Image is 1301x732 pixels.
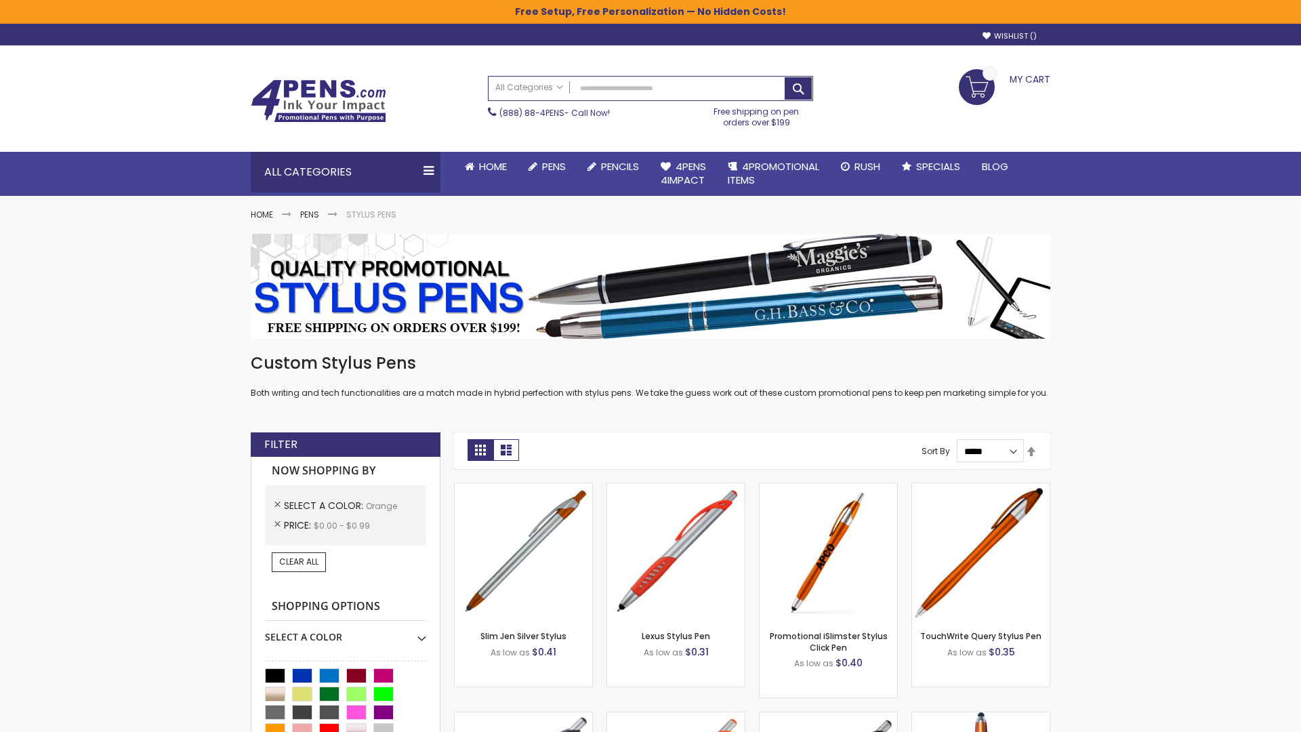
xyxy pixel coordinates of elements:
[251,234,1050,339] img: Stylus Pens
[650,152,717,196] a: 4Pens4impact
[971,152,1019,182] a: Blog
[251,209,273,220] a: Home
[251,352,1050,374] h1: Custom Stylus Pens
[499,107,610,119] span: - Call Now!
[607,712,745,723] a: Boston Silver Stylus Pen-Orange
[577,152,650,182] a: Pencils
[499,107,564,119] a: (888) 88-4PENS
[454,152,518,182] a: Home
[542,159,566,174] span: Pens
[607,483,745,494] a: Lexus Stylus Pen-Orange
[455,712,592,723] a: Boston Stylus Pen-Orange
[912,712,1050,723] a: TouchWrite Command Stylus Pen-Orange
[491,647,530,658] span: As low as
[265,457,426,485] strong: Now Shopping by
[265,621,426,644] div: Select A Color
[700,101,814,128] div: Free shipping on pen orders over $199
[989,645,1015,659] span: $0.35
[455,483,592,494] a: Slim Jen Silver Stylus-Orange
[922,445,950,457] label: Sort By
[642,630,710,642] a: Lexus Stylus Pen
[947,647,987,658] span: As low as
[251,79,386,123] img: 4Pens Custom Pens and Promotional Products
[728,159,819,187] span: 4PROMOTIONAL ITEMS
[760,483,897,494] a: Promotional iSlimster Stylus Click Pen-Orange
[284,499,366,512] span: Select A Color
[835,656,863,670] span: $0.40
[794,657,833,669] span: As low as
[479,159,507,174] span: Home
[760,712,897,723] a: Lexus Metallic Stylus Pen-Orange
[912,483,1050,494] a: TouchWrite Query Stylus Pen-Orange
[455,483,592,621] img: Slim Jen Silver Stylus-Orange
[366,500,397,512] span: Orange
[265,592,426,622] strong: Shopping Options
[644,647,683,658] span: As low as
[661,159,706,187] span: 4Pens 4impact
[760,483,897,621] img: Promotional iSlimster Stylus Click Pen-Orange
[346,209,396,220] strong: Stylus Pens
[607,483,745,621] img: Lexus Stylus Pen-Orange
[489,77,570,99] a: All Categories
[251,352,1050,399] div: Both writing and tech functionalities are a match made in hybrid perfection with stylus pens. We ...
[601,159,639,174] span: Pencils
[916,159,960,174] span: Specials
[272,552,326,571] a: Clear All
[264,437,297,452] strong: Filter
[685,645,709,659] span: $0.31
[912,483,1050,621] img: TouchWrite Query Stylus Pen-Orange
[480,630,566,642] a: Slim Jen Silver Stylus
[468,439,493,461] strong: Grid
[891,152,971,182] a: Specials
[982,159,1008,174] span: Blog
[495,82,563,93] span: All Categories
[518,152,577,182] a: Pens
[854,159,880,174] span: Rush
[279,556,318,567] span: Clear All
[920,630,1041,642] a: TouchWrite Query Stylus Pen
[314,520,370,531] span: $0.00 - $0.99
[983,31,1037,41] a: Wishlist
[300,209,319,220] a: Pens
[717,152,830,196] a: 4PROMOTIONALITEMS
[284,518,314,532] span: Price
[830,152,891,182] a: Rush
[770,630,888,653] a: Promotional iSlimster Stylus Click Pen
[532,645,556,659] span: $0.41
[251,152,440,192] div: All Categories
